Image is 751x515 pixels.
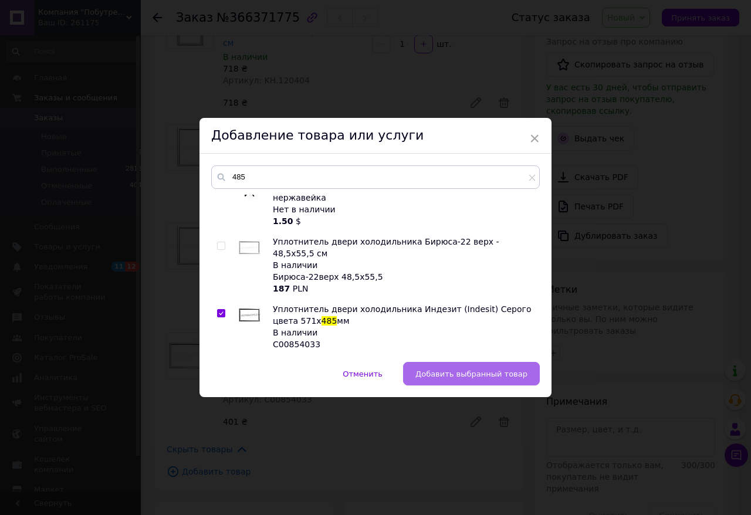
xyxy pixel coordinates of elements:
[273,283,533,294] div: PLN
[337,316,349,326] span: мм
[273,216,293,226] b: 1.50
[330,362,395,385] button: Отменить
[273,304,531,326] span: Уплотнитель двери холодильника Индезит (Indesit) Серого цвета 571х
[403,362,540,385] button: Добавить выбранный товар
[273,204,533,215] div: Нет в наличии
[322,316,337,326] span: 485
[199,118,552,154] div: Добавление товара или услуги
[239,236,261,259] img: Уплотнитель двери холодильника Бирюса-22 верх - 48,5х55,5 см
[273,340,320,349] span: C00854033
[273,327,533,338] div: В наличии
[273,215,533,227] div: $
[415,370,527,378] span: Добавить выбранный товар
[273,272,383,282] span: Бирюса-22верх 48,5х55,5
[343,370,383,378] span: Отменить
[273,284,290,293] b: 187
[273,237,499,258] span: Уплотнитель двери холодильника Бирюса-22 верх - 48,5х55,5 см
[211,165,540,189] input: Поиск по товарам и услугам
[273,259,533,271] div: В наличии
[239,304,261,327] img: Уплотнитель двери холодильника Индезит (Indesit) Серого цвета 571х485 мм
[529,128,540,148] span: ×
